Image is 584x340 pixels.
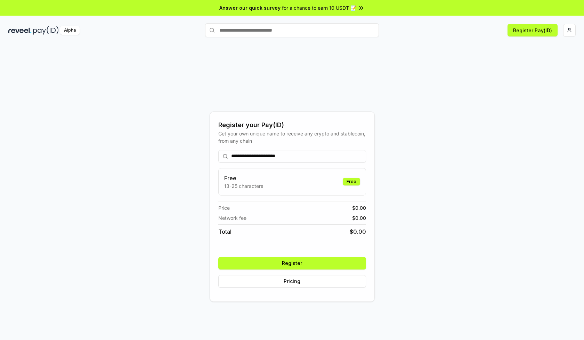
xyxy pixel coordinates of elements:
div: Get your own unique name to receive any crypto and stablecoin, from any chain [218,130,366,144]
img: pay_id [33,26,59,35]
span: $ 0.00 [350,227,366,236]
div: Free [343,178,360,185]
p: 13-25 characters [224,182,263,190]
div: Alpha [60,26,80,35]
button: Register [218,257,366,269]
span: Answer our quick survey [219,4,281,11]
span: Total [218,227,232,236]
span: $ 0.00 [352,214,366,222]
span: for a chance to earn 10 USDT 📝 [282,4,356,11]
img: reveel_dark [8,26,32,35]
h3: Free [224,174,263,182]
span: $ 0.00 [352,204,366,212]
button: Pricing [218,275,366,288]
span: Network fee [218,214,246,222]
button: Register Pay(ID) [508,24,558,36]
div: Register your Pay(ID) [218,120,366,130]
span: Price [218,204,230,212]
